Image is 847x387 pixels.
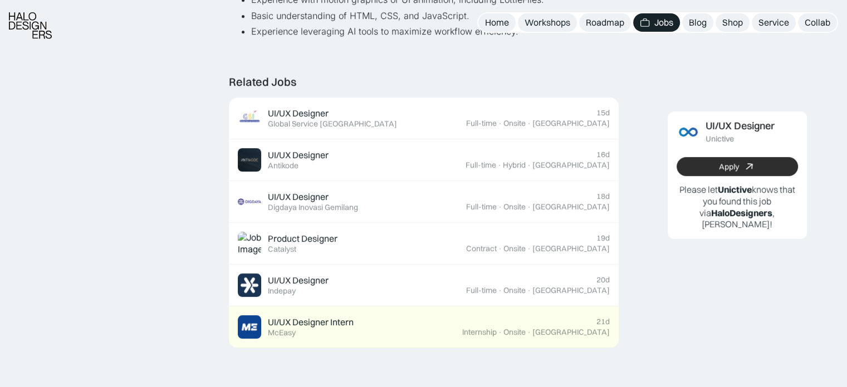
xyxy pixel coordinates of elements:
[498,202,502,212] div: ·
[466,119,497,128] div: Full-time
[527,160,531,170] div: ·
[596,108,610,117] div: 15d
[503,286,526,295] div: Onsite
[503,244,526,253] div: Onsite
[238,232,261,255] img: Job Image
[497,160,502,170] div: ·
[498,286,502,295] div: ·
[498,119,502,128] div: ·
[805,17,830,28] div: Collab
[677,184,798,230] p: Please let knows that you found this job via , [PERSON_NAME]!
[596,275,610,285] div: 20d
[579,13,631,32] a: Roadmap
[532,286,610,295] div: [GEOGRAPHIC_DATA]
[229,139,619,181] a: Job ImageUI/UX DesignerAntikode16dFull-time·Hybrid·[GEOGRAPHIC_DATA]
[718,184,752,195] b: Unictive
[268,119,397,129] div: Global Service [GEOGRAPHIC_DATA]
[268,107,329,119] div: UI/UX Designer
[503,119,526,128] div: Onsite
[596,317,610,326] div: 21d
[503,327,526,337] div: Onsite
[527,327,531,337] div: ·
[532,202,610,212] div: [GEOGRAPHIC_DATA]
[238,190,261,213] img: Job Image
[532,244,610,253] div: [GEOGRAPHIC_DATA]
[251,23,619,40] li: Experience leveraging AI tools to maximize workflow efficiency.
[527,119,531,128] div: ·
[677,120,700,144] img: Job Image
[466,202,497,212] div: Full-time
[532,119,610,128] div: [GEOGRAPHIC_DATA]
[532,327,610,337] div: [GEOGRAPHIC_DATA]
[268,233,337,244] div: Product Designer
[719,162,739,172] div: Apply
[682,13,713,32] a: Blog
[268,244,296,254] div: Catalyst
[268,149,329,161] div: UI/UX Designer
[268,191,329,203] div: UI/UX Designer
[462,327,497,337] div: Internship
[503,202,526,212] div: Onsite
[466,286,497,295] div: Full-time
[268,161,298,170] div: Antikode
[268,286,296,296] div: Indepay
[498,327,502,337] div: ·
[654,17,673,28] div: Jobs
[268,316,354,328] div: UI/UX Designer Intern
[229,306,619,348] a: Job ImageUI/UX Designer InternMcEasy21dInternship·Onsite·[GEOGRAPHIC_DATA]
[268,328,296,337] div: McEasy
[229,181,619,223] a: Job ImageUI/UX DesignerDigdaya Inovasi Gemilang18dFull-time·Onsite·[GEOGRAPHIC_DATA]
[229,75,296,89] div: Related Jobs
[238,148,261,172] img: Job Image
[498,244,502,253] div: ·
[229,264,619,306] a: Job ImageUI/UX DesignerIndepay20dFull-time·Onsite·[GEOGRAPHIC_DATA]
[596,192,610,201] div: 18d
[706,134,734,144] div: Unictive
[466,160,496,170] div: Full-time
[798,13,837,32] a: Collab
[527,244,531,253] div: ·
[485,17,509,28] div: Home
[268,203,358,212] div: Digdaya Inovasi Gemilang
[238,106,261,130] img: Job Image
[758,17,789,28] div: Service
[706,120,775,132] div: UI/UX Designer
[527,286,531,295] div: ·
[752,13,796,32] a: Service
[596,233,610,243] div: 19d
[716,13,750,32] a: Shop
[532,160,610,170] div: [GEOGRAPHIC_DATA]
[268,275,329,286] div: UI/UX Designer
[689,17,707,28] div: Blog
[478,13,516,32] a: Home
[229,223,619,264] a: Job ImageProduct DesignerCatalyst19dContract·Onsite·[GEOGRAPHIC_DATA]
[518,13,577,32] a: Workshops
[238,315,261,339] img: Job Image
[238,273,261,297] img: Job Image
[586,17,624,28] div: Roadmap
[677,157,798,176] a: Apply
[711,207,772,218] b: HaloDesigners
[251,8,619,24] li: Basic understanding of HTML, CSS, and JavaScript.
[722,17,743,28] div: Shop
[503,160,526,170] div: Hybrid
[596,150,610,159] div: 16d
[466,244,497,253] div: Contract
[527,202,531,212] div: ·
[525,17,570,28] div: Workshops
[633,13,680,32] a: Jobs
[229,97,619,139] a: Job ImageUI/UX DesignerGlobal Service [GEOGRAPHIC_DATA]15dFull-time·Onsite·[GEOGRAPHIC_DATA]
